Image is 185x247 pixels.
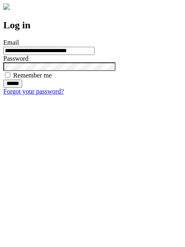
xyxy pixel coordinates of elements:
img: logo-4e3dc11c47720685a147b03b5a06dd966a58ff35d612b21f08c02c0306f2b779.png [3,3,10,10]
h2: Log in [3,20,182,31]
label: Remember me [13,72,52,79]
a: Forgot your password? [3,88,64,95]
label: Password [3,55,28,62]
label: Email [3,39,19,46]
